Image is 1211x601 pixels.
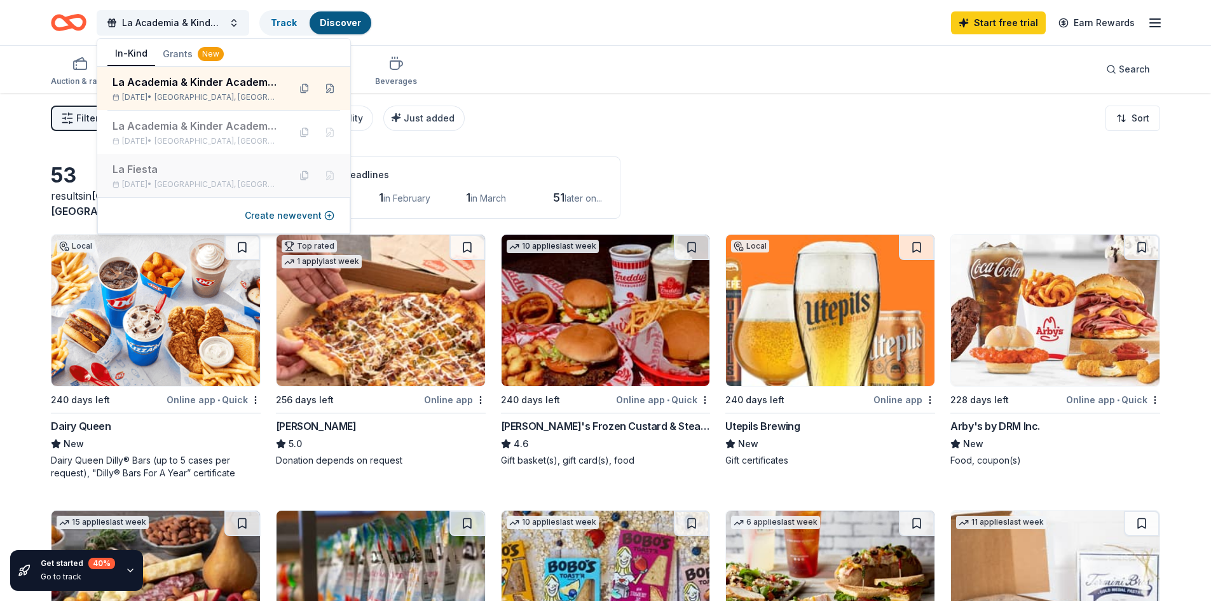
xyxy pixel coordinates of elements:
[507,516,599,529] div: 10 applies last week
[731,240,769,252] div: Local
[950,418,1040,434] div: Arby's by DRM Inc.
[276,418,357,434] div: [PERSON_NAME]
[282,255,362,268] div: 1 apply last week
[514,436,528,452] span: 4.6
[1132,111,1149,126] span: Sort
[725,454,935,467] div: Gift certificates
[122,15,224,31] span: La Academia & Kinder Academy Color Run
[107,42,155,66] button: In-Kind
[424,392,486,408] div: Online app
[725,392,784,408] div: 240 days left
[154,92,279,102] span: [GEOGRAPHIC_DATA], [GEOGRAPHIC_DATA]
[956,516,1046,529] div: 11 applies last week
[553,191,564,204] span: 51
[466,191,470,204] span: 1
[564,193,602,204] span: later on...
[51,234,261,480] a: Image for Dairy QueenLocal240 days leftOnline app•QuickDairy QueenNewDairy Queen Dilly® Bars (up ...
[1096,57,1160,82] button: Search
[51,163,261,188] div: 53
[277,235,485,386] img: Image for Casey's
[292,167,605,183] div: Application deadlines
[276,392,334,408] div: 256 days left
[41,558,115,569] div: Get started
[64,436,84,452] span: New
[383,193,430,204] span: in February
[963,436,983,452] span: New
[51,106,109,131] button: Filter2
[951,11,1046,34] a: Start free trial
[501,418,711,434] div: [PERSON_NAME]'s Frozen Custard & Steakburgers
[57,240,95,252] div: Local
[667,395,669,405] span: •
[950,454,1160,467] div: Food, coupon(s)
[51,418,111,434] div: Dairy Queen
[51,392,110,408] div: 240 days left
[41,572,115,582] div: Go to track
[282,240,337,252] div: Top rated
[725,418,800,434] div: Utepils Brewing
[470,193,506,204] span: in March
[616,392,710,408] div: Online app Quick
[289,436,302,452] span: 5.0
[1117,395,1119,405] span: •
[873,392,935,408] div: Online app
[88,558,115,569] div: 40 %
[404,113,455,123] span: Just added
[155,43,231,66] button: Grants
[154,136,279,146] span: [GEOGRAPHIC_DATA], [GEOGRAPHIC_DATA]
[731,516,820,529] div: 6 applies last week
[501,454,711,467] div: Gift basket(s), gift card(s), food
[507,240,599,253] div: 10 applies last week
[51,51,109,93] button: Auction & raffle
[259,10,373,36] button: TrackDiscover
[271,17,297,28] a: Track
[951,235,1160,386] img: Image for Arby's by DRM Inc.
[51,454,261,480] div: Dairy Queen Dilly® Bars (up to 5 cases per request), "Dilly® Bars For A Year” certificate
[113,74,279,90] div: La Academia & Kinder Academy Color Run
[726,235,934,386] img: Image for Utepils Brewing
[276,454,486,467] div: Donation depends on request
[950,234,1160,467] a: Image for Arby's by DRM Inc.228 days leftOnline app•QuickArby's by DRM Inc.NewFood, coupon(s)
[1066,392,1160,408] div: Online app Quick
[113,162,279,177] div: La Fiesta
[198,47,224,61] div: New
[276,234,486,467] a: Image for Casey'sTop rated1 applylast week256 days leftOnline app[PERSON_NAME]5.0Donation depends...
[375,51,417,93] button: Beverages
[320,17,361,28] a: Discover
[245,208,334,223] button: Create newevent
[1105,106,1160,131] button: Sort
[950,392,1009,408] div: 228 days left
[375,76,417,86] div: Beverages
[501,234,711,467] a: Image for Freddy's Frozen Custard & Steakburgers10 applieslast week240 days leftOnline app•Quick[...
[113,179,279,190] div: [DATE] •
[217,395,220,405] span: •
[113,92,279,102] div: [DATE] •
[383,106,465,131] button: Just added
[167,392,261,408] div: Online app Quick
[738,436,758,452] span: New
[725,234,935,467] a: Image for Utepils BrewingLocal240 days leftOnline appUtepils BrewingNewGift certificates
[51,235,260,386] img: Image for Dairy Queen
[51,188,261,219] div: results
[113,118,279,134] div: La Academia & Kinder Academy Color Run
[1119,62,1150,77] span: Search
[76,111,99,126] span: Filter
[379,191,383,204] span: 1
[51,8,86,38] a: Home
[113,136,279,146] div: [DATE] •
[1051,11,1142,34] a: Earn Rewards
[501,392,560,408] div: 240 days left
[154,179,279,190] span: [GEOGRAPHIC_DATA], [GEOGRAPHIC_DATA]
[502,235,710,386] img: Image for Freddy's Frozen Custard & Steakburgers
[51,76,109,86] div: Auction & raffle
[97,10,249,36] button: La Academia & Kinder Academy Color Run
[57,516,149,529] div: 15 applies last week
